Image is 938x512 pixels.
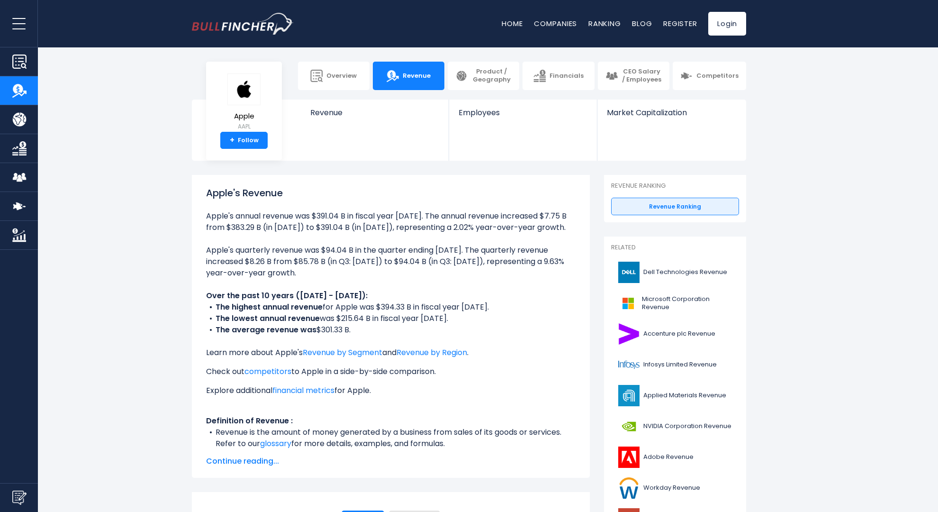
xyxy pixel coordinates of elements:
img: bullfincher logo [192,13,294,35]
p: Learn more about Apple's and . [206,347,576,358]
p: Explore additional for Apple. [206,385,576,396]
a: Ranking [588,18,621,28]
a: financial metrics [272,385,334,396]
li: Apple's quarterly revenue was $94.04 B in the quarter ending [DATE]. The quarterly revenue increa... [206,245,576,279]
img: ADBE logo [617,447,640,468]
span: Financials [550,72,584,80]
img: MSFT logo [617,293,639,314]
a: Revenue by Segment [303,347,382,358]
strong: + [230,136,234,145]
a: Market Capitalization [597,100,745,133]
b: The average revenue was [216,324,316,335]
span: Revenue [403,72,431,80]
small: AAPL [227,122,261,131]
li: Revenue is the amount of money generated by a business from sales of its goods or services. Refer... [206,427,576,449]
a: Go to homepage [192,13,294,35]
a: Employees [449,100,596,133]
a: Infosys Limited Revenue [611,352,739,378]
a: Microsoft Corporation Revenue [611,290,739,316]
a: Register [663,18,697,28]
span: CEO Salary / Employees [622,68,662,84]
a: Adobe Revenue [611,444,739,470]
img: DELL logo [617,262,640,283]
img: AMAT logo [617,385,640,406]
b: The highest annual revenue [216,302,323,312]
a: Apple AAPL [227,73,261,132]
li: was $215.64 B in fiscal year [DATE]. [206,313,576,324]
a: glossary [260,438,291,449]
img: INFY logo [617,354,640,375]
h1: Apple's Revenue [206,186,576,200]
span: Competitors [696,72,739,80]
a: Revenue Ranking [611,198,739,216]
img: ACN logo [617,323,640,345]
span: Apple [227,112,261,120]
span: Continue reading... [206,456,576,467]
a: Dell Technologies Revenue [611,259,739,285]
a: Login [708,12,746,36]
b: The lowest annual revenue [216,313,320,324]
a: Blog [632,18,652,28]
b: Over the past 10 years ([DATE] - [DATE]): [206,290,368,301]
a: Financials [523,62,594,90]
b: Definition of Revenue : [206,415,293,426]
a: Companies [534,18,577,28]
a: Competitors [673,62,746,90]
a: Accenture plc Revenue [611,321,739,347]
img: NVDA logo [617,416,640,437]
a: Product / Geography [448,62,519,90]
a: Revenue [373,62,444,90]
a: Applied Materials Revenue [611,383,739,409]
li: $301.33 B. [206,324,576,336]
li: for Apple was $394.33 B in fiscal year [DATE]. [206,302,576,313]
a: Overview [298,62,370,90]
a: Revenue by Region [397,347,467,358]
a: CEO Salary / Employees [598,62,669,90]
a: +Follow [220,132,268,149]
span: Market Capitalization [607,108,736,117]
a: Revenue [301,100,449,133]
span: Overview [326,72,357,80]
p: Revenue Ranking [611,182,739,190]
a: competitors [244,366,291,377]
a: Workday Revenue [611,475,739,501]
img: WDAY logo [617,477,640,499]
p: Check out to Apple in a side-by-side comparison. [206,366,576,377]
a: Home [502,18,523,28]
span: Revenue [310,108,440,117]
li: Apple's annual revenue was $391.04 B in fiscal year [DATE]. The annual revenue increased $7.75 B ... [206,210,576,233]
span: Employees [459,108,587,117]
span: Product / Geography [471,68,512,84]
p: Related [611,244,739,252]
a: NVIDIA Corporation Revenue [611,413,739,439]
